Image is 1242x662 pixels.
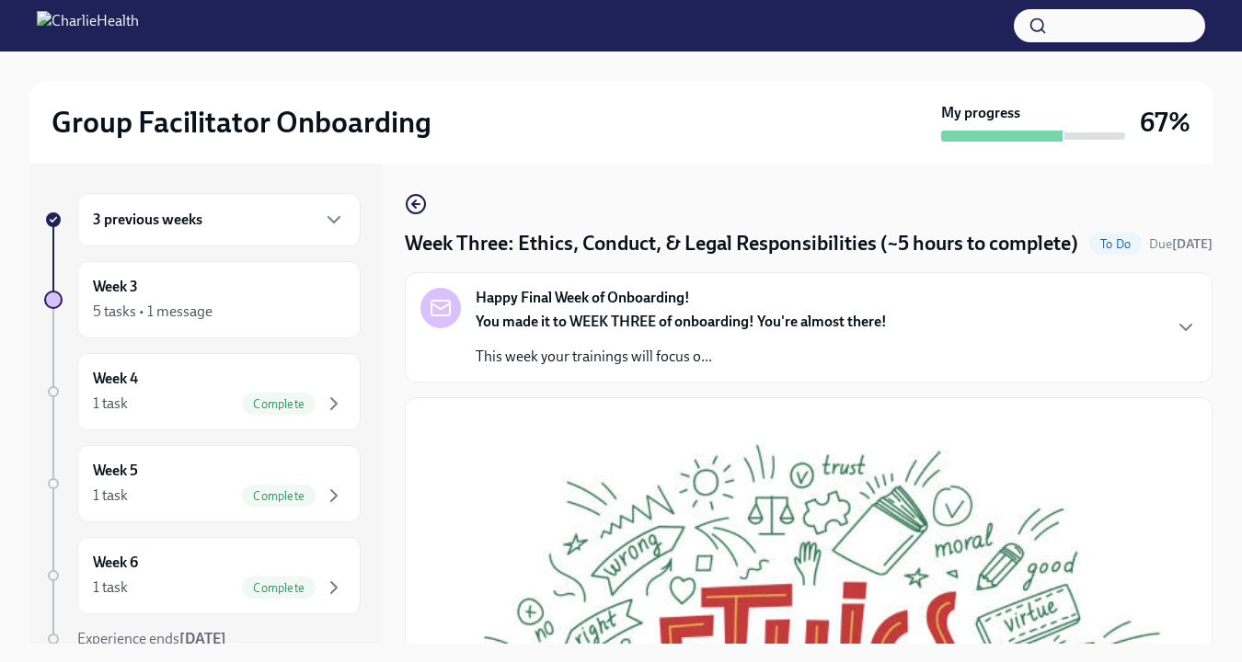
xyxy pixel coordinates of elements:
[93,461,138,481] h6: Week 5
[941,103,1020,123] strong: My progress
[93,369,138,389] h6: Week 4
[1140,106,1190,139] h3: 67%
[93,553,138,573] h6: Week 6
[93,277,138,297] h6: Week 3
[476,347,887,367] p: This week your trainings will focus o...
[44,445,361,522] a: Week 51 taskComplete
[1172,236,1213,252] strong: [DATE]
[44,537,361,614] a: Week 61 taskComplete
[179,630,226,647] strong: [DATE]
[1089,237,1142,251] span: To Do
[52,104,431,141] h2: Group Facilitator Onboarding
[44,353,361,430] a: Week 41 taskComplete
[476,288,690,308] strong: Happy Final Week of Onboarding!
[37,11,139,40] img: CharlieHealth
[242,397,316,411] span: Complete
[44,261,361,338] a: Week 35 tasks • 1 message
[476,313,887,330] strong: You made it to WEEK THREE of onboarding! You're almost there!
[77,193,361,246] div: 3 previous weeks
[77,630,226,647] span: Experience ends
[93,485,128,506] div: 1 task
[242,581,316,595] span: Complete
[93,210,202,230] h6: 3 previous weeks
[93,302,213,322] div: 5 tasks • 1 message
[1149,236,1213,252] span: Due
[93,394,128,414] div: 1 task
[405,230,1078,257] h4: Week Three: Ethics, Conduct, & Legal Responsibilities (~5 hours to complete)
[242,489,316,503] span: Complete
[93,577,128,598] div: 1 task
